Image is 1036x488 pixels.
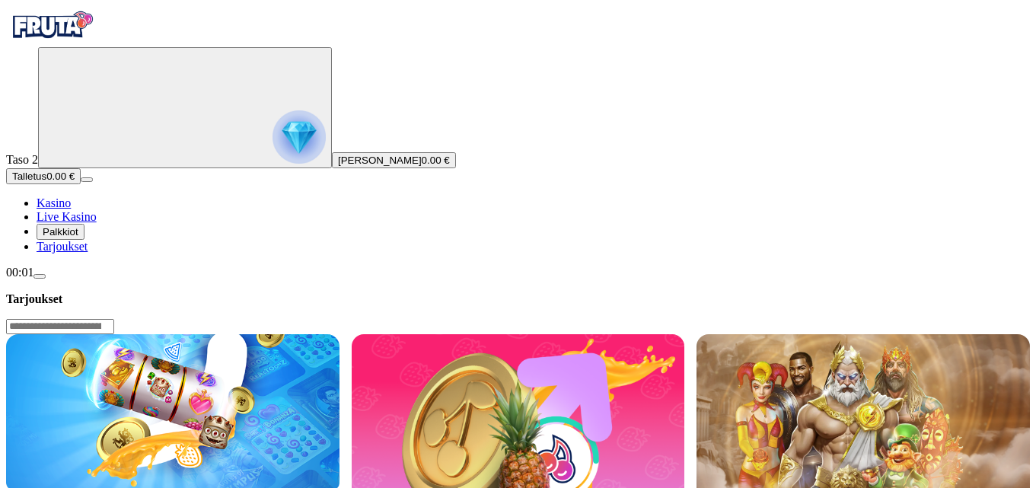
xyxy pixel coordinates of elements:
span: Taso 2 [6,153,38,166]
span: Kasino [37,196,71,209]
span: Live Kasino [37,210,97,223]
a: gift-inverted iconTarjoukset [37,240,88,253]
button: Talletusplus icon0.00 € [6,168,81,184]
h3: Tarjoukset [6,292,1030,306]
button: reward progress [38,47,332,168]
nav: Primary [6,6,1030,254]
img: reward progress [273,110,326,164]
button: reward iconPalkkiot [37,224,84,240]
span: [PERSON_NAME] [338,155,422,166]
img: Fruta [6,6,97,44]
span: 0.00 € [46,171,75,182]
a: poker-chip iconLive Kasino [37,210,97,223]
button: menu [33,274,46,279]
button: menu [81,177,93,182]
a: diamond iconKasino [37,196,71,209]
button: [PERSON_NAME]0.00 € [332,152,456,168]
span: 0.00 € [422,155,450,166]
input: Search [6,319,114,334]
span: Tarjoukset [37,240,88,253]
span: Palkkiot [43,226,78,238]
a: Fruta [6,33,97,46]
span: 00:01 [6,266,33,279]
span: Talletus [12,171,46,182]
